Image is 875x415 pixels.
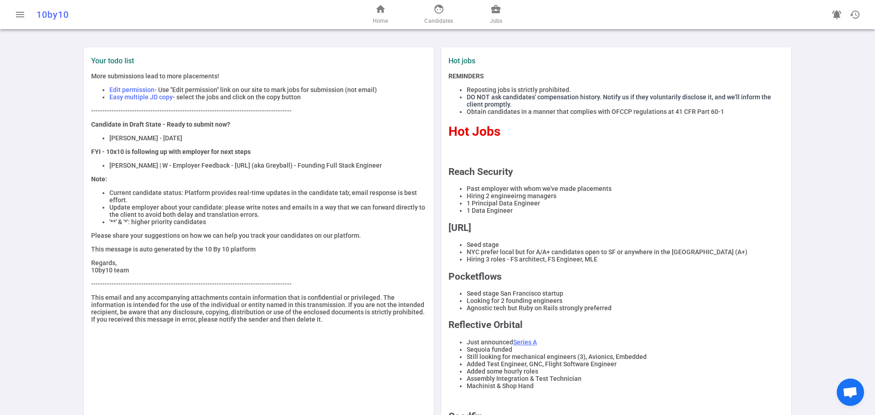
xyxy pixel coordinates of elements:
li: 1 Data Engineer [467,207,784,214]
span: face [433,4,444,15]
span: Jobs [490,16,502,26]
li: Reposting jobs is strictly prohibited. [467,86,784,93]
span: Candidates [424,16,453,26]
p: Please share your suggestions on how we can help you track your candidates on our platform. [91,232,427,239]
span: notifications_active [831,9,842,20]
li: Looking for 2 founding engineers [467,297,784,304]
strong: Note: [91,175,107,183]
li: [PERSON_NAME] - [DATE] [109,134,427,142]
li: Hiring 2 engineeirng managers [467,192,784,200]
span: - select the jobs and click on the copy button [173,93,301,101]
li: Assembly Integration & Test Technician [467,375,784,382]
li: Machinist & Shop Hand [467,382,784,389]
span: Edit permission [109,86,154,93]
h2: Reach Security [448,166,784,177]
p: ---------------------------------------------------------------------------------------- [91,280,427,287]
span: More submissions lead to more placements! [91,72,219,80]
span: DO NOT ask candidates' compensation history. Notify us if they voluntarily disclose it, and we'll... [467,93,771,108]
strong: FYI - 10x10 is following up with employer for next steps [91,148,251,155]
span: Easy multiple JD copy [109,93,173,101]
li: NYC prefer local but for A/A+ candidates open to SF or anywhere in the [GEOGRAPHIC_DATA] (A+) [467,248,784,256]
li: Seed stage San Francisco startup [467,290,784,297]
p: Regards, 10by10 team [91,259,427,274]
div: 10by10 [36,9,288,20]
li: Just announced [467,338,784,346]
li: '**' & '*': higher priority candidates [109,218,427,225]
span: menu [15,9,26,20]
li: Agnostic tech but Ruby on Rails strongly preferred [467,304,784,312]
a: Go to see announcements [828,5,846,24]
li: Added Test Engineer, GNC, Flight Software Engineer [467,360,784,368]
li: Hiring 3 roles - FS architect, FS Engineer, MLE [467,256,784,263]
label: Your todo list [91,56,427,65]
span: Home [373,16,388,26]
li: Added some hourly roles [467,368,784,375]
span: home [375,4,386,15]
span: history [849,9,860,20]
strong: Candidate in Draft State - Ready to submit now? [91,121,230,128]
li: Still looking for mechanical engineers (3), Avionics, Embedded [467,353,784,360]
p: ---------------------------------------------------------------------------------------- [91,107,427,114]
li: 1 Principal Data Engineer [467,200,784,207]
span: Hot Jobs [448,124,500,139]
li: Update employer about your candidate: please write notes and emails in a way that we can forward ... [109,204,427,218]
button: Open history [846,5,864,24]
strong: REMINDERS [448,72,484,80]
li: Seed stage [467,241,784,248]
h2: [URL] [448,222,784,233]
p: This email and any accompanying attachments contain information that is confidential or privilege... [91,294,427,323]
label: Hot jobs [448,56,612,65]
a: Open chat [837,379,864,406]
a: Home [373,4,388,26]
li: [PERSON_NAME] | W - Employer Feedback - [URL] (aka Greyball) - Founding Full Stack Engineer [109,162,427,169]
a: Candidates [424,4,453,26]
span: business_center [490,4,501,15]
li: Sequoia funded [467,346,784,353]
li: Obtain candidates in a manner that complies with OFCCP regulations at 41 CFR Part 60-1 [467,108,784,115]
span: - Use "Edit permission" link on our site to mark jobs for submission (not email) [154,86,377,93]
button: Open menu [11,5,29,24]
a: Series A [513,338,537,346]
p: This message is auto generated by the 10 By 10 platform [91,246,427,253]
a: Jobs [490,4,502,26]
li: Past employer with whom we've made placements [467,185,784,192]
li: Current candidate status: Platform provides real-time updates in the candidate tab; email respons... [109,189,427,204]
h2: Pocketflows [448,271,784,282]
h2: Reflective Orbital [448,319,784,330]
